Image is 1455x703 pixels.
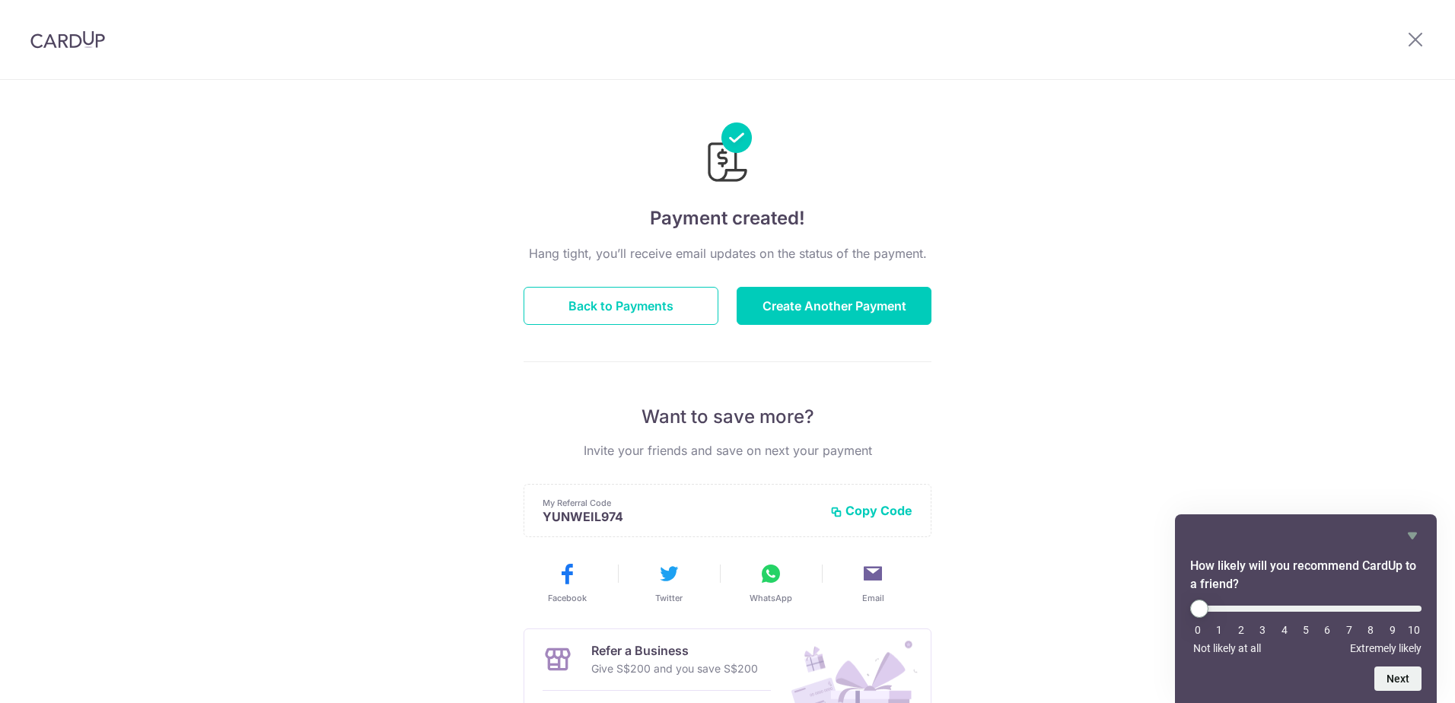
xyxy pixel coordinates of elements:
p: Want to save more? [524,405,931,429]
li: 9 [1385,624,1400,636]
img: CardUp [30,30,105,49]
button: WhatsApp [726,561,816,604]
button: Copy Code [830,503,912,518]
li: 3 [1255,624,1270,636]
li: 6 [1320,624,1335,636]
li: 0 [1190,624,1205,636]
span: Extremely likely [1350,642,1422,654]
li: 4 [1277,624,1292,636]
button: Hide survey [1403,526,1422,545]
button: Back to Payments [524,287,718,325]
li: 10 [1406,624,1422,636]
button: Facebook [522,561,612,604]
li: 5 [1298,624,1313,636]
h2: How likely will you recommend CardUp to a friend? Select an option from 0 to 10, with 0 being Not... [1190,557,1422,593]
button: Email [828,561,918,604]
p: Give S$200 and you save S$200 [591,660,758,678]
p: Invite your friends and save on next your payment [524,441,931,460]
span: Email [862,592,884,604]
span: Twitter [655,592,683,604]
p: YUNWEIL974 [543,509,818,524]
li: 7 [1342,624,1357,636]
li: 8 [1363,624,1378,636]
p: My Referral Code [543,497,818,509]
span: Not likely at all [1193,642,1261,654]
button: Create Another Payment [737,287,931,325]
p: Hang tight, you’ll receive email updates on the status of the payment. [524,244,931,262]
div: How likely will you recommend CardUp to a friend? Select an option from 0 to 10, with 0 being Not... [1190,526,1422,691]
img: Payments [703,122,752,186]
li: 2 [1234,624,1249,636]
h4: Payment created! [524,205,931,232]
div: How likely will you recommend CardUp to a friend? Select an option from 0 to 10, with 0 being Not... [1190,600,1422,654]
button: Next question [1374,666,1422,691]
button: Twitter [624,561,714,604]
p: Refer a Business [591,641,758,660]
li: 1 [1211,624,1227,636]
span: Facebook [548,592,587,604]
span: WhatsApp [750,592,792,604]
